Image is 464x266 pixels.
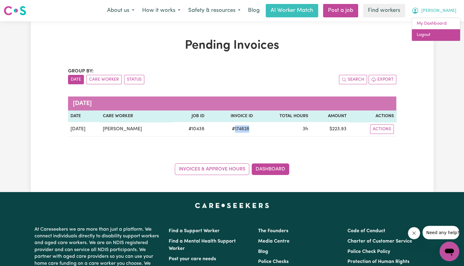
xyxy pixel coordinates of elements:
iframe: Button to launch messaging window [440,242,459,261]
a: Dashboard [252,163,289,175]
a: Post your care needs [169,257,216,261]
th: Care Worker [100,110,173,122]
a: Blog [244,4,263,17]
button: Actions [370,124,394,134]
a: Media Centre [258,239,290,244]
span: Group by: [68,69,94,74]
a: Code of Conduct [347,229,385,233]
a: Logout [412,29,460,41]
td: [DATE] [68,122,101,137]
button: Safety & resources [184,4,244,17]
a: Police Check Policy [347,249,390,254]
a: Find a Support Worker [169,229,220,233]
td: [PERSON_NAME] [100,122,173,137]
a: My Dashboard [412,18,460,30]
img: Careseekers logo [4,5,26,16]
h1: Pending Invoices [68,38,396,53]
th: Job ID [173,110,207,122]
a: Protection of Human Rights [347,259,409,264]
a: Careseekers home page [195,203,269,208]
a: Careseekers logo [4,4,26,18]
td: # 10438 [173,122,207,137]
button: About us [103,4,138,17]
th: Amount [311,110,349,122]
caption: [DATE] [68,96,396,110]
a: The Founders [258,229,288,233]
iframe: Close message [408,227,420,239]
button: sort invoices by care worker [86,75,122,84]
a: Find workers [363,4,405,17]
div: My Account [412,18,460,41]
td: $ 223.93 [311,122,349,137]
button: sort invoices by paid status [124,75,144,84]
iframe: Message from company [423,226,459,239]
span: [PERSON_NAME] [421,8,456,14]
a: AI Worker Match [266,4,318,17]
a: Blog [258,249,268,254]
span: # 174628 [228,125,253,133]
a: Post a job [323,4,358,17]
button: Export [369,75,396,84]
a: Find a Mental Health Support Worker [169,239,236,251]
th: Date [68,110,101,122]
th: Invoice ID [207,110,255,122]
button: How it works [138,4,184,17]
button: Search [339,75,367,84]
span: Need any help? [4,4,37,9]
a: Police Checks [258,259,289,264]
a: Charter of Customer Service [347,239,412,244]
th: Actions [349,110,396,122]
a: Invoices & Approve Hours [175,163,249,175]
button: My Account [408,4,460,17]
th: Total Hours [255,110,311,122]
button: sort invoices by date [68,75,84,84]
span: 3 hours [303,127,308,131]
